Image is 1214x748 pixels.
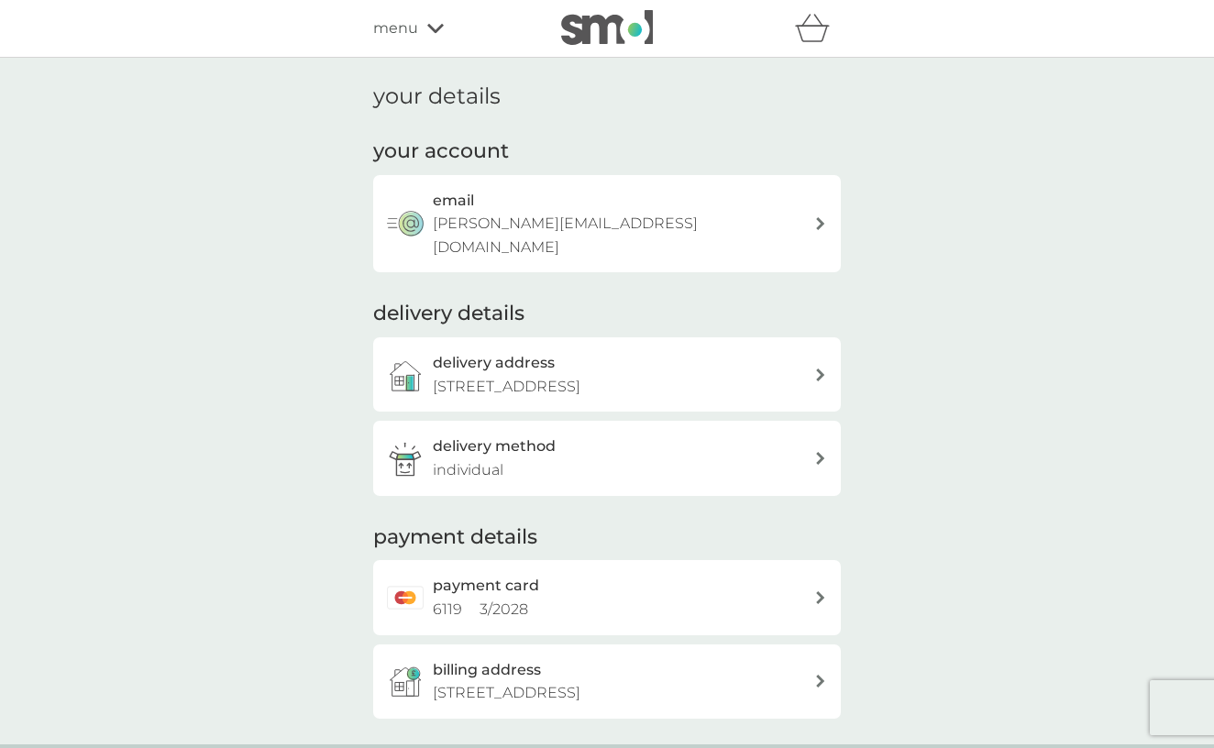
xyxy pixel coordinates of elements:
[433,658,541,682] h3: billing address
[433,351,555,375] h3: delivery address
[433,375,580,399] p: [STREET_ADDRESS]
[433,212,814,258] p: [PERSON_NAME][EMAIL_ADDRESS][DOMAIN_NAME]
[373,83,501,110] h1: your details
[795,10,841,47] div: basket
[373,644,841,719] button: billing address[STREET_ADDRESS]
[373,16,418,40] span: menu
[373,523,537,552] h2: payment details
[373,337,841,412] a: delivery address[STREET_ADDRESS]
[433,600,462,618] span: 6119
[373,175,841,273] button: email[PERSON_NAME][EMAIL_ADDRESS][DOMAIN_NAME]
[433,189,474,213] h3: email
[433,458,503,482] p: individual
[433,681,580,705] p: [STREET_ADDRESS]
[433,574,539,598] h2: payment card
[373,137,509,166] h2: your account
[480,600,528,618] span: 3 / 2028
[561,10,653,45] img: smol
[433,434,556,458] h3: delivery method
[373,421,841,495] a: delivery methodindividual
[373,560,841,634] a: payment card6119 3/2028
[373,300,524,328] h2: delivery details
